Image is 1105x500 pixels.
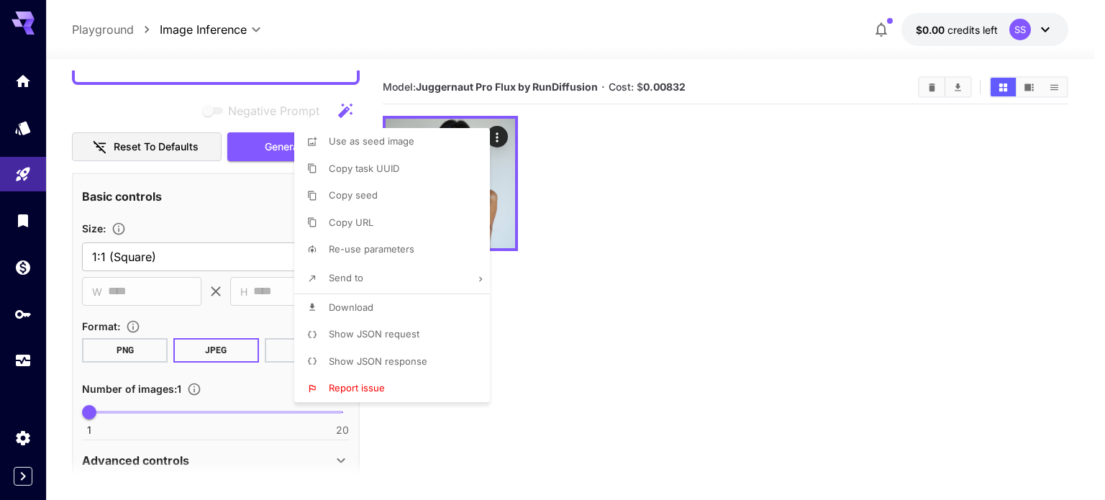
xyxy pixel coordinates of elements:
span: Use as seed image [329,135,414,147]
span: Copy URL [329,217,373,228]
span: Show JSON response [329,355,427,367]
span: Copy task UUID [329,163,399,174]
span: Send to [329,272,363,283]
span: Report issue [329,382,385,394]
span: Re-use parameters [329,243,414,255]
span: Copy seed [329,189,378,201]
span: Download [329,301,373,313]
span: Show JSON request [329,328,419,340]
